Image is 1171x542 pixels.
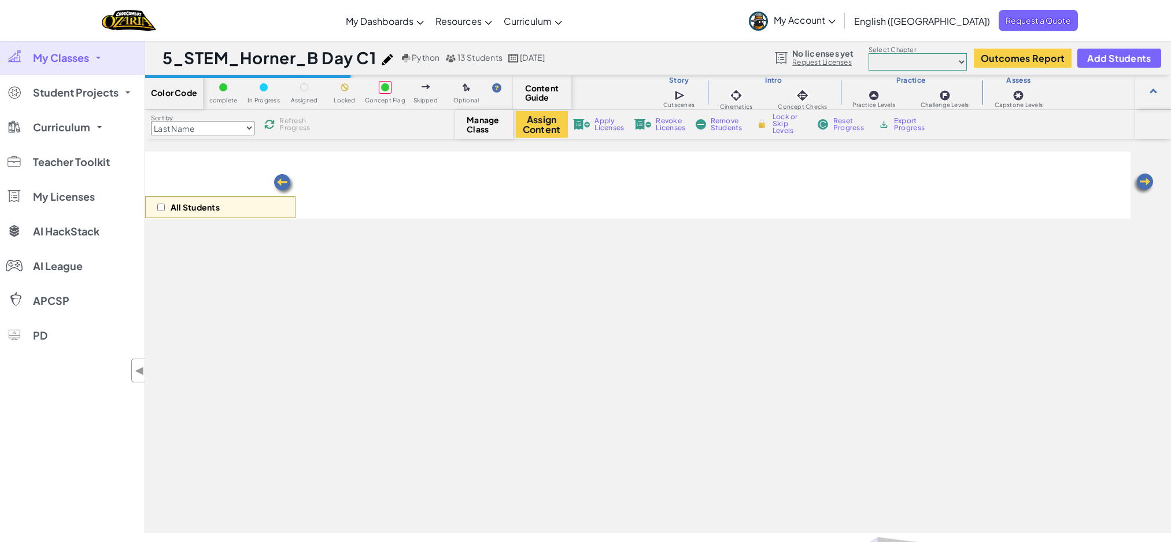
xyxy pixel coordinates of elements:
[33,122,90,132] span: Curriculum
[102,9,156,32] img: Home
[33,157,110,167] span: Teacher Toolkit
[162,47,376,69] h1: 5_STEM_Horner_B Day C1
[504,15,552,27] span: Curriculum
[445,54,456,62] img: MultipleUsers.png
[711,117,745,131] span: Remove Students
[651,76,707,85] h3: Story
[999,10,1078,31] a: Request a Quote
[656,117,685,131] span: Revoke Licenses
[792,49,854,58] span: No licenses yet
[457,52,503,62] span: 13 Students
[878,119,889,130] img: IconArchive.svg
[869,45,967,54] label: Select Chapter
[1077,49,1161,68] button: Add Students
[422,84,430,89] img: IconSkippedLevel.svg
[939,90,951,101] img: IconChallengeLevel.svg
[868,90,880,101] img: IconPracticeLevel.svg
[848,5,996,36] a: English ([GEOGRAPHIC_DATA])
[525,83,559,102] span: Content Guide
[594,117,624,131] span: Apply Licenses
[365,97,405,104] span: Concept Flag
[102,9,156,32] a: Ozaria by CodeCombat logo
[346,15,413,27] span: My Dashboards
[756,119,768,129] img: IconLock.svg
[467,115,501,134] span: Manage Class
[773,113,807,134] span: Lock or Skip Levels
[412,52,439,62] span: Python
[151,88,197,97] span: Color Code
[749,12,768,31] img: avatar
[894,117,929,131] span: Export Progress
[573,119,590,130] img: IconLicenseApply.svg
[463,83,470,93] img: IconOptionalLevel.svg
[852,102,895,108] span: Practice Levels
[707,76,840,85] h3: Intro
[854,15,990,27] span: English ([GEOGRAPHIC_DATA])
[728,87,744,104] img: IconCinematic.svg
[33,87,119,98] span: Student Projects
[743,2,841,39] a: My Account
[508,54,519,62] img: calendar.svg
[340,5,430,36] a: My Dashboards
[171,202,220,212] p: All Students
[520,52,545,62] span: [DATE]
[33,261,83,271] span: AI League
[1087,53,1151,63] span: Add Students
[1013,90,1024,101] img: IconCapstoneLevel.svg
[720,104,752,110] span: Cinematics
[778,104,827,110] span: Concept Checks
[151,113,254,123] label: Sort by
[634,119,652,130] img: IconLicenseRevoke.svg
[674,89,686,102] img: IconCutscene.svg
[430,5,498,36] a: Resources
[516,111,568,138] button: Assign Content
[402,54,411,62] img: python.png
[795,87,811,104] img: IconInteractive.svg
[817,119,829,130] img: IconReset.svg
[1132,172,1155,196] img: Arrow_Left.png
[279,117,315,131] span: Refresh Progress
[792,58,854,67] a: Request Licenses
[135,362,145,379] span: ◀
[209,97,238,104] span: complete
[498,5,568,36] a: Curriculum
[33,191,95,202] span: My Licenses
[982,76,1055,85] h3: Assess
[248,97,280,104] span: In Progress
[974,49,1072,68] button: Outcomes Report
[995,102,1043,108] span: Capstone Levels
[334,97,355,104] span: Locked
[33,226,99,237] span: AI HackStack
[696,119,706,130] img: IconRemoveStudents.svg
[833,117,868,131] span: Reset Progress
[435,15,482,27] span: Resources
[840,76,982,85] h3: Practice
[663,102,695,108] span: Cutscenes
[453,97,479,104] span: Optional
[774,14,836,26] span: My Account
[33,53,89,63] span: My Classes
[492,83,501,93] img: IconHint.svg
[272,173,295,196] img: Arrow_Left.png
[413,97,438,104] span: Skipped
[291,97,318,104] span: Assigned
[382,54,393,65] img: iconPencil.svg
[921,102,969,108] span: Challenge Levels
[263,117,276,131] img: IconReload.svg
